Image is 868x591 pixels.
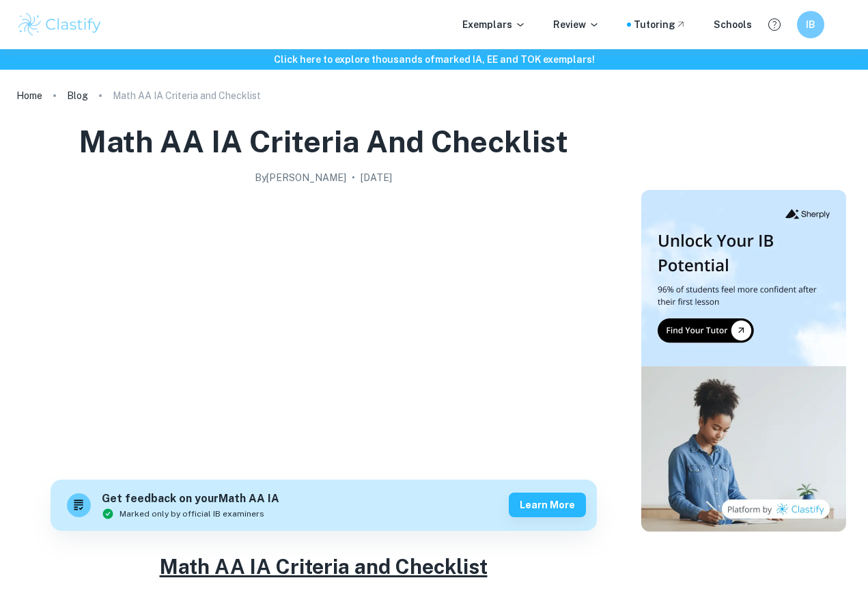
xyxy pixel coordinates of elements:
[51,191,597,464] img: Math AA IA Criteria and Checklist cover image
[3,52,865,67] h6: Click here to explore thousands of marked IA, EE and TOK exemplars !
[79,122,568,162] h1: Math AA IA Criteria and Checklist
[553,17,600,32] p: Review
[113,88,261,103] p: Math AA IA Criteria and Checklist
[714,17,752,32] a: Schools
[16,86,42,105] a: Home
[51,480,597,531] a: Get feedback on yourMath AA IAMarked only by official IB examinersLearn more
[763,13,786,36] button: Help and Feedback
[255,170,346,185] h2: By [PERSON_NAME]
[634,17,686,32] a: Tutoring
[102,491,279,508] h6: Get feedback on your Math AA IA
[509,493,586,517] button: Learn more
[462,17,526,32] p: Exemplars
[352,170,355,185] p: •
[641,190,846,532] img: Thumbnail
[797,11,824,38] button: IB
[361,170,392,185] h2: [DATE]
[803,17,819,32] h6: IB
[67,86,88,105] a: Blog
[16,11,103,38] img: Clastify logo
[120,508,264,520] span: Marked only by official IB examiners
[160,554,488,579] u: Math AA IA Criteria and Checklist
